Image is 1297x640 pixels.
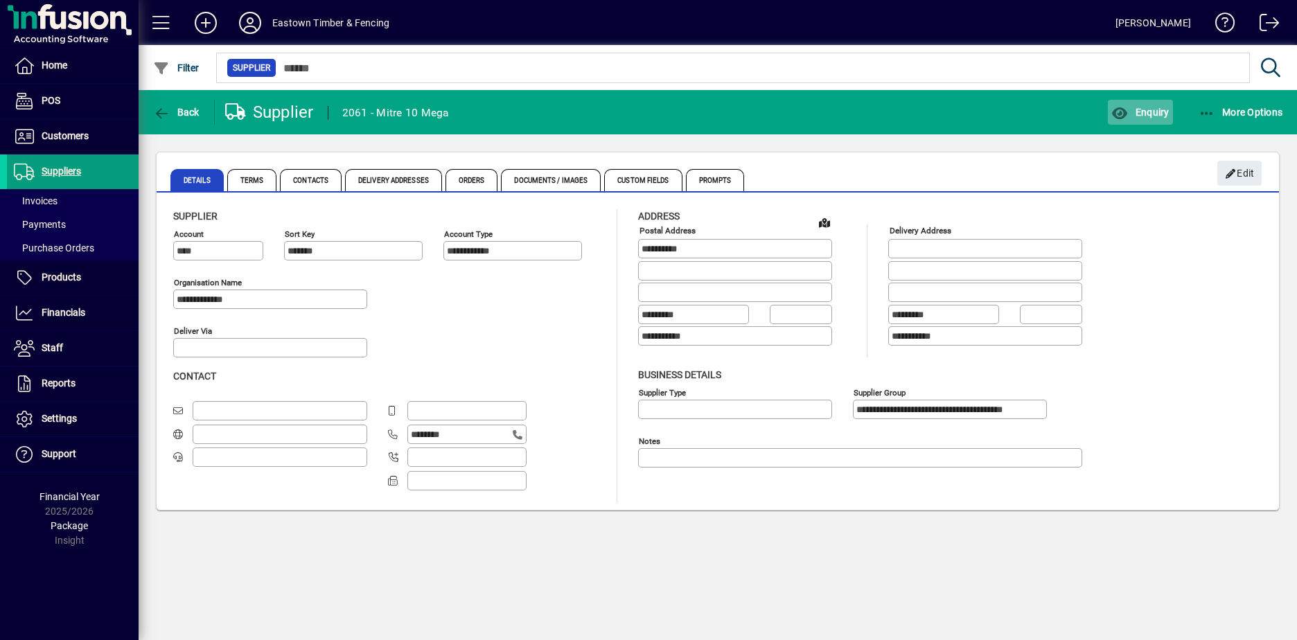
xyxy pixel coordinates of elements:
span: Purchase Orders [14,242,94,254]
span: Support [42,448,76,459]
span: Supplier [233,61,270,75]
span: Prompts [686,169,745,191]
a: Financials [7,296,139,330]
mat-label: Supplier group [854,387,906,397]
span: Home [42,60,67,71]
button: Back [150,100,203,125]
button: Filter [150,55,203,80]
span: Staff [42,342,63,353]
app-page-header-button: Back [139,100,215,125]
div: Supplier [225,101,314,123]
span: More Options [1199,107,1283,118]
a: Payments [7,213,139,236]
span: Supplier [173,211,218,222]
span: Suppliers [42,166,81,177]
span: Business details [638,369,721,380]
mat-label: Account Type [444,229,493,239]
a: Invoices [7,189,139,213]
a: Logout [1249,3,1280,48]
mat-label: Organisation name [174,278,242,287]
span: Terms [227,169,277,191]
a: View on map [813,211,836,233]
a: Home [7,48,139,83]
span: Products [42,272,81,283]
span: Payments [14,219,66,230]
button: More Options [1195,100,1287,125]
a: Support [7,437,139,472]
a: Knowledge Base [1205,3,1235,48]
a: Customers [7,119,139,154]
span: Delivery Addresses [345,169,442,191]
a: Settings [7,402,139,436]
span: Settings [42,413,77,424]
span: POS [42,95,60,106]
a: Products [7,260,139,295]
mat-label: Sort key [285,229,315,239]
span: Financial Year [39,491,100,502]
a: Purchase Orders [7,236,139,260]
span: Financials [42,307,85,318]
span: Reports [42,377,76,389]
span: Contact [173,371,216,382]
div: Eastown Timber & Fencing [272,12,389,34]
a: Reports [7,366,139,401]
div: 2061 - Mitre 10 Mega [342,102,449,124]
mat-label: Notes [639,436,660,445]
span: Customers [42,130,89,141]
span: Invoices [14,195,58,206]
a: POS [7,84,139,118]
button: Edit [1217,161,1262,186]
mat-label: Supplier type [639,387,686,397]
span: Edit [1225,162,1255,185]
button: Enquiry [1108,100,1172,125]
mat-label: Account [174,229,204,239]
span: Contacts [280,169,342,191]
button: Profile [228,10,272,35]
span: Details [170,169,224,191]
span: Address [638,211,680,222]
span: Back [153,107,200,118]
span: Custom Fields [604,169,682,191]
span: Filter [153,62,200,73]
span: Orders [445,169,498,191]
span: Package [51,520,88,531]
button: Add [184,10,228,35]
span: Enquiry [1111,107,1169,118]
span: Documents / Images [501,169,601,191]
mat-label: Deliver via [174,326,212,336]
a: Staff [7,331,139,366]
div: [PERSON_NAME] [1115,12,1191,34]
